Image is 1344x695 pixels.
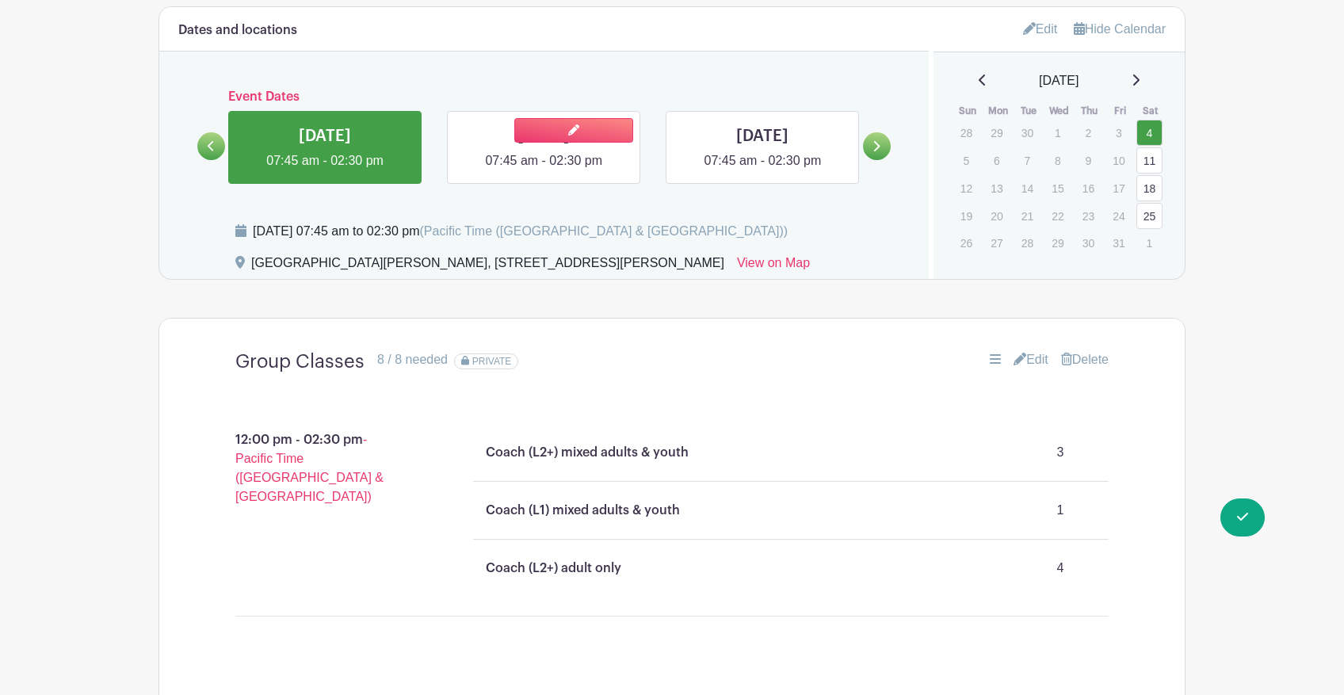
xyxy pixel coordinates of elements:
div: [GEOGRAPHIC_DATA][PERSON_NAME], [STREET_ADDRESS][PERSON_NAME] [251,254,724,279]
p: 28 [1014,231,1040,255]
a: 11 [1136,147,1163,174]
span: - Pacific Time ([GEOGRAPHIC_DATA] & [GEOGRAPHIC_DATA]) [235,433,384,503]
p: 14 [1014,176,1040,200]
p: 22 [1044,204,1071,228]
th: Wed [1044,103,1075,119]
p: 29 [1044,231,1071,255]
p: 17 [1105,176,1132,200]
th: Tue [1014,103,1044,119]
p: 29 [983,120,1010,145]
p: 28 [953,120,979,145]
span: [DATE] [1039,71,1079,90]
p: 30 [1075,231,1102,255]
p: 21 [1014,204,1040,228]
div: 8 / 8 needed [377,350,448,369]
span: PRIVATE [472,356,512,367]
p: 9 [1075,148,1102,173]
p: 26 [953,231,979,255]
p: 3 [1025,437,1096,468]
h6: Event Dates [225,90,863,105]
p: 12 [953,176,979,200]
th: Mon [983,103,1014,119]
a: Edit [1014,350,1048,369]
p: 1 [1044,120,1071,145]
p: 7 [1014,148,1040,173]
th: Sun [953,103,983,119]
p: 15 [1044,176,1071,200]
p: 1 [1136,231,1163,255]
a: Delete [1061,350,1109,369]
p: 2 [1075,120,1102,145]
p: Coach (L2+) adult only [486,559,621,578]
p: 6 [983,148,1010,173]
h6: Dates and locations [178,23,297,38]
a: 18 [1136,175,1163,201]
h4: Group Classes [235,350,365,373]
p: 23 [1075,204,1102,228]
p: 31 [1105,231,1132,255]
p: 8 [1044,148,1071,173]
p: Coach (L2+) mixed adults & youth [486,443,689,462]
p: 13 [983,176,1010,200]
p: 27 [983,231,1010,255]
th: Thu [1075,103,1105,119]
p: 20 [983,204,1010,228]
p: 16 [1075,176,1102,200]
span: (Pacific Time ([GEOGRAPHIC_DATA] & [GEOGRAPHIC_DATA])) [419,224,788,238]
p: 30 [1014,120,1040,145]
a: Hide Calendar [1074,22,1166,36]
p: 19 [953,204,979,228]
a: View on Map [737,254,810,279]
p: 24 [1105,204,1132,228]
th: Sat [1136,103,1166,119]
p: 12:00 pm - 02:30 pm [197,424,435,513]
p: 1 [1025,495,1096,526]
p: 4 [1025,552,1096,584]
div: [DATE] 07:45 am to 02:30 pm [253,222,788,241]
p: 5 [953,148,979,173]
a: 25 [1136,203,1163,229]
a: Edit [1023,16,1058,42]
a: 4 [1136,120,1163,146]
p: 3 [1105,120,1132,145]
p: 10 [1105,148,1132,173]
th: Fri [1105,103,1136,119]
p: Coach (L1) mixed adults & youth [486,501,680,520]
